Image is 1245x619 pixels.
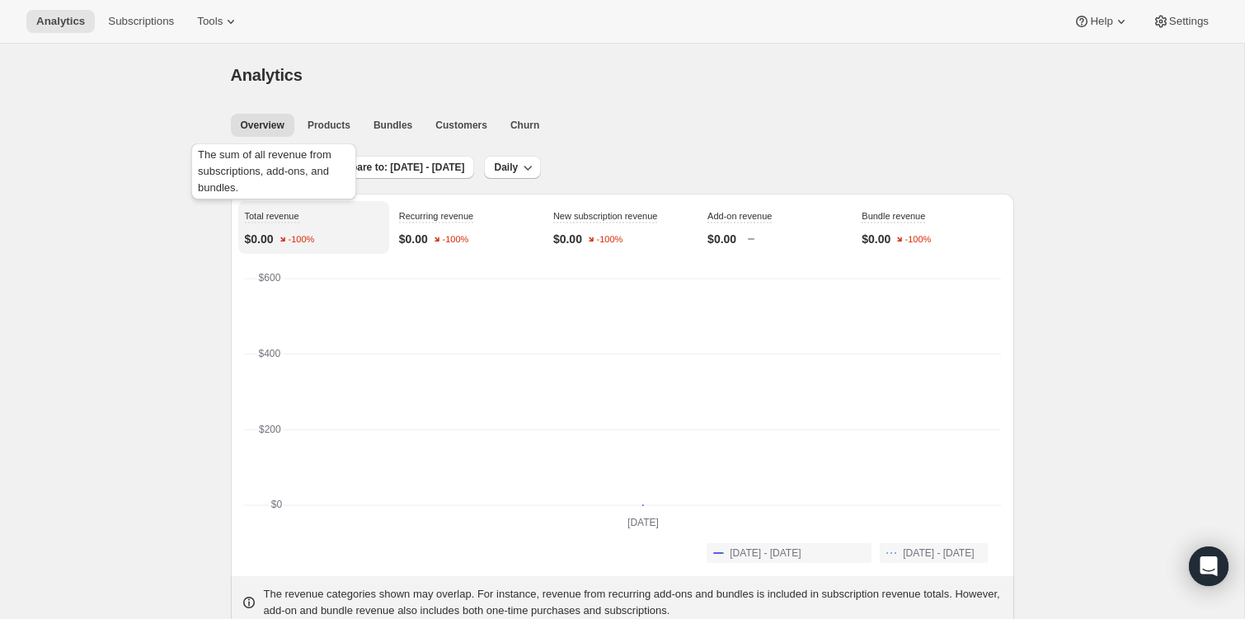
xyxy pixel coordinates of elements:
button: Compare to: [DATE] - [DATE] [306,156,474,179]
span: Analytics [36,15,85,28]
span: Churn [510,119,539,132]
span: Tools [197,15,223,28]
text: $200 [259,424,281,435]
span: Bundle revenue [862,211,925,221]
p: $0.00 [707,231,736,247]
span: Help [1090,15,1112,28]
span: Settings [1169,15,1209,28]
button: Help [1064,10,1139,33]
span: Subscriptions [108,15,174,28]
span: Add-on revenue [707,211,772,221]
span: Daily [494,161,518,174]
text: -100% [442,235,468,245]
text: -100% [288,235,314,245]
text: $600 [258,272,280,284]
span: Overview [241,119,284,132]
text: [DATE] [627,517,659,528]
span: Customers [435,119,487,132]
span: Analytics [231,66,303,84]
button: [DATE] - [DATE] [707,543,871,563]
span: Bundles [373,119,412,132]
button: Subscriptions [98,10,184,33]
span: Recurring revenue [399,211,474,221]
button: [DATE] - [DATE] [880,543,987,563]
p: $0.00 [399,231,428,247]
div: Open Intercom Messenger [1189,546,1229,586]
span: [DATE] - [DATE] [903,546,974,560]
text: $0 [270,499,282,510]
button: Settings [1143,10,1219,33]
p: The revenue categories shown may overlap. For instance, revenue from recurring add-ons and bundle... [264,586,1004,619]
text: -100% [905,235,932,245]
button: Tools [187,10,249,33]
p: $0.00 [553,231,582,247]
p: $0.00 [862,231,890,247]
button: Analytics [26,10,95,33]
span: New subscription revenue [553,211,658,221]
span: Compare to: [DATE] - [DATE] [329,161,464,174]
text: $400 [258,348,280,359]
text: -100% [596,235,622,245]
span: Products [308,119,350,132]
span: [DATE] - [DATE] [730,546,801,560]
p: $0.00 [245,231,274,247]
button: Daily [484,156,541,179]
span: Total revenue [245,211,299,221]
